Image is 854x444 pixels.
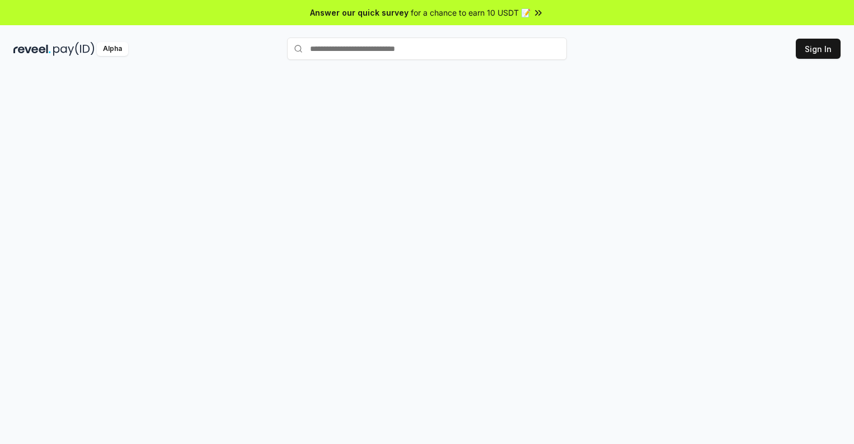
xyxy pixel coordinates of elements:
[13,42,51,56] img: reveel_dark
[53,42,95,56] img: pay_id
[310,7,409,18] span: Answer our quick survey
[796,39,841,59] button: Sign In
[97,42,128,56] div: Alpha
[411,7,531,18] span: for a chance to earn 10 USDT 📝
